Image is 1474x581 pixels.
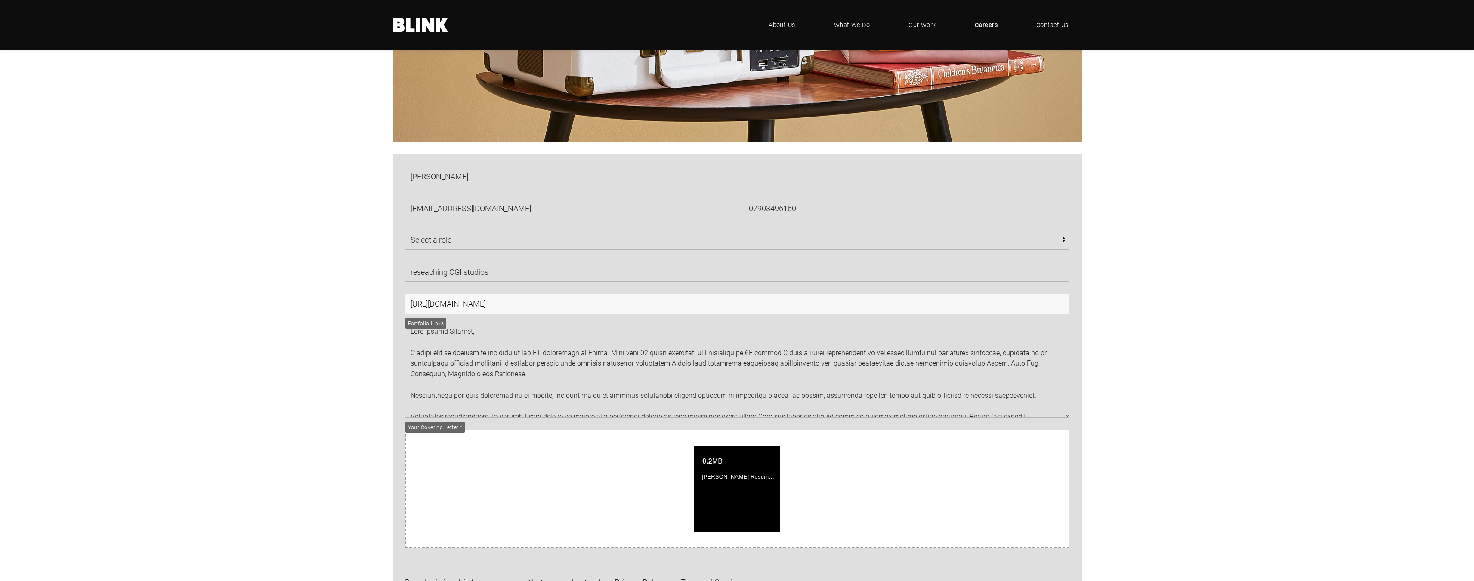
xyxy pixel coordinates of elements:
input: Portfolio Links [405,294,1069,314]
span: About Us [769,20,795,30]
span: What We Do [834,20,870,30]
input: Full Name * [405,166,1069,186]
span: MB [700,458,726,465]
div: Your Covering Letter * [408,423,463,431]
input: How did you hear about the role? [405,262,1069,282]
strong: 0.2 [702,458,712,465]
a: Contact Us [1023,12,1082,38]
a: Home [393,18,449,32]
a: Our Work [896,12,949,38]
span: Our Work [909,20,936,30]
span: [PERSON_NAME] Resume.pdf [700,473,784,480]
a: Careers [962,12,1010,38]
a: What We Do [821,12,883,38]
span: Careers [975,20,998,30]
input: Email Address * [405,198,731,218]
a: About Us [756,12,808,38]
span: Contact Us [1036,20,1069,30]
input: Telephone Number * [743,198,1069,218]
div: Portfolio Links [408,319,444,327]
